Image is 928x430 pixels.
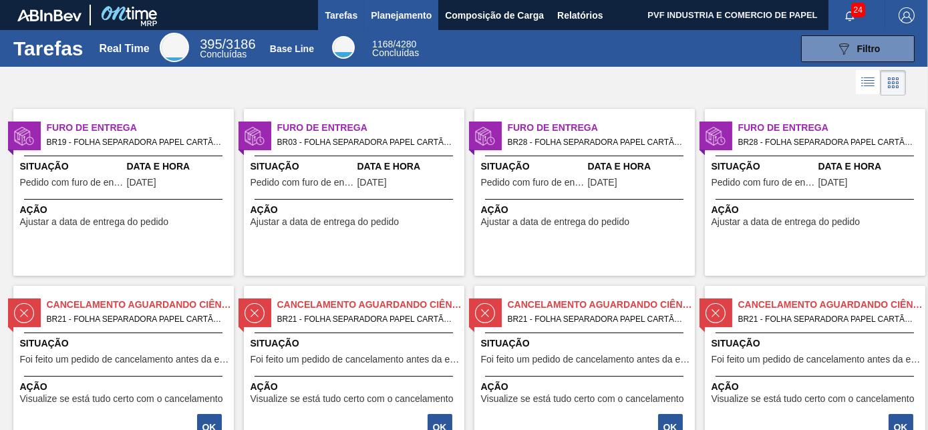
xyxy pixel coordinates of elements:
span: 395 [200,37,222,51]
button: Notificações [828,6,871,25]
img: status [706,303,726,323]
span: Cancelamento aguardando ciência [47,298,234,312]
span: Pedido com furo de entrega [251,178,354,188]
span: Visualize se está tudo certo com o cancelamento [20,394,223,404]
span: Ajustar a data de entrega do pedido [712,217,861,227]
img: status [706,126,726,146]
span: 05/09/2025, [357,178,387,188]
span: Planejamento [371,7,432,23]
span: Pedido com furo de entrega [20,178,124,188]
span: BR21 - FOLHA SEPARADORA PAPEL CARTÃO Pedido - 1873707 [508,312,684,327]
span: Filtro [857,43,881,54]
span: Foi feito um pedido de cancelamento antes da etapa de aguardando faturamento [712,355,922,365]
span: Composição de Carga [445,7,544,23]
span: BR03 - FOLHA SEPARADORA PAPEL CARTÃO Pedido - 2004532 [277,135,454,150]
span: / 3186 [200,37,255,51]
div: Base Line [270,43,314,54]
span: 24 [851,3,865,17]
span: Ajustar a data de entrega do pedido [481,217,630,227]
span: 02/09/2025, [127,178,156,188]
span: Relatórios [557,7,603,23]
span: Foi feito um pedido de cancelamento antes da etapa de aguardando faturamento [481,355,691,365]
span: Foi feito um pedido de cancelamento antes da etapa de aguardando faturamento [20,355,230,365]
span: Visualize se está tudo certo com o cancelamento [251,394,454,404]
div: Visão em Cards [881,70,906,95]
img: status [475,126,495,146]
span: BR21 - FOLHA SEPARADORA PAPEL CARTÃO Pedido - 1873710 [738,312,915,327]
span: BR28 - FOLHA SEPARADORA PAPEL CARTÃO Pedido - 1975298 [508,135,684,150]
span: Data e Hora [127,160,230,174]
img: status [475,303,495,323]
span: Cancelamento aguardando ciência [277,298,464,312]
span: Situação [251,160,354,174]
img: TNhmsLtSVTkK8tSr43FrP2fwEKptu5GPRR3wAAAABJRU5ErkJggg== [17,9,82,21]
span: BR21 - FOLHA SEPARADORA PAPEL CARTÃO Pedido - 1873701 [277,312,454,327]
span: BR21 - FOLHA SEPARADORA PAPEL CARTÃO Pedido - 1873698 [47,312,223,327]
div: Base Line [332,36,355,59]
span: Ajustar a data de entrega do pedido [20,217,169,227]
span: Situação [712,337,922,351]
span: Ação [20,203,230,217]
span: Furo de Entrega [508,121,695,135]
span: Ação [712,380,922,394]
span: Situação [20,160,124,174]
div: Real Time [160,33,189,62]
span: Pedido com furo de entrega [481,178,585,188]
div: Real Time [99,43,149,55]
div: Visão em Lista [856,70,881,95]
span: Ação [712,203,922,217]
span: BR19 - FOLHA SEPARADORA PAPEL CARTÃO Pedido - 2004527 [47,135,223,150]
span: Situação [20,337,230,351]
span: Ação [481,203,691,217]
span: Furo de Entrega [277,121,464,135]
span: Ação [251,203,461,217]
span: Furo de Entrega [47,121,234,135]
span: Data e Hora [588,160,691,174]
img: Logout [899,7,915,23]
span: Situação [481,160,585,174]
span: Concluídas [200,49,247,59]
span: Furo de Entrega [738,121,925,135]
span: Situação [251,337,461,351]
span: Foi feito um pedido de cancelamento antes da etapa de aguardando faturamento [251,355,461,365]
span: 29/08/2025, [818,178,848,188]
span: Data e Hora [818,160,922,174]
span: / 4280 [372,39,416,49]
span: Cancelamento aguardando ciência [508,298,695,312]
span: Pedido com furo de entrega [712,178,815,188]
img: status [14,303,34,323]
span: Ação [481,380,691,394]
img: status [245,303,265,323]
span: 28/08/2025, [588,178,617,188]
span: Tarefas [325,7,357,23]
span: Visualize se está tudo certo com o cancelamento [481,394,684,404]
button: Filtro [801,35,915,62]
span: Ação [20,380,230,394]
span: Situação [712,160,815,174]
h1: Tarefas [13,41,84,56]
span: BR28 - FOLHA SEPARADORA PAPEL CARTÃO Pedido - 1990882 [738,135,915,150]
img: status [245,126,265,146]
img: status [14,126,34,146]
span: Data e Hora [357,160,461,174]
span: Ação [251,380,461,394]
span: Visualize se está tudo certo com o cancelamento [712,394,915,404]
span: 1168 [372,39,393,49]
span: Situação [481,337,691,351]
span: Ajustar a data de entrega do pedido [251,217,400,227]
div: Real Time [200,39,255,59]
span: Concluídas [372,47,419,58]
div: Base Line [372,40,419,57]
span: Cancelamento aguardando ciência [738,298,925,312]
